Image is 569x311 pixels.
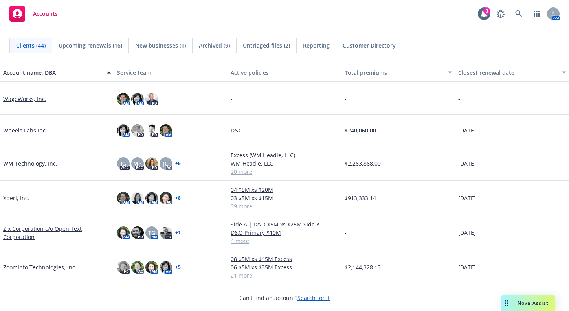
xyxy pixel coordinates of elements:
a: 06 $5M xs $35M Excess [231,263,338,271]
a: 03 $5M xs $15M [231,194,338,202]
a: + 8 [175,196,181,201]
img: photo [145,261,158,274]
a: + 1 [175,230,181,235]
button: Service team [114,63,228,82]
span: JG [121,159,126,167]
span: Upcoming renewals (16) [59,41,122,50]
a: ZoomInfo Technologies, Inc. [3,263,77,271]
span: Can't find an account? [239,294,330,302]
div: Closest renewal date [458,68,557,77]
div: 3 [483,7,490,15]
img: photo [131,192,144,204]
span: $240,060.00 [345,126,376,134]
a: 20 more [231,167,338,176]
img: photo [160,192,172,204]
a: WM Headie, LLC [231,159,338,167]
img: photo [131,124,144,137]
img: photo [117,192,130,204]
span: JC [163,159,168,167]
span: [DATE] [458,263,476,271]
span: - [458,95,460,103]
span: Clients (44) [16,41,46,50]
span: New businesses (1) [135,41,186,50]
a: 4 more [231,237,338,245]
div: Total premiums [345,68,444,77]
a: Excess (WM Headie, LLC) [231,151,338,159]
a: Report a Bug [493,6,508,22]
img: photo [160,261,172,274]
span: MP [133,159,142,167]
span: $2,263,868.00 [345,159,381,167]
span: [DATE] [458,126,476,134]
button: Active policies [228,63,341,82]
a: Switch app [529,6,545,22]
img: photo [145,124,158,137]
span: $2,144,328.13 [345,263,381,271]
img: photo [145,157,158,170]
span: Nova Assist [518,300,549,306]
span: Customer Directory [343,41,396,50]
span: [DATE] [458,159,476,167]
a: Accounts [6,3,61,25]
img: photo [131,93,144,105]
span: [DATE] [458,228,476,237]
a: Wheels Labs Inc [3,126,46,134]
span: Archived (9) [199,41,230,50]
span: Reporting [303,41,330,50]
a: Search for it [297,294,330,302]
a: WageWorks, Inc. [3,95,46,103]
span: Untriaged files (2) [243,41,290,50]
span: $913,333.14 [345,194,376,202]
span: TG [148,228,155,237]
a: 04 $5M xs $20M [231,186,338,194]
img: photo [145,192,158,204]
div: Service team [117,68,225,77]
a: WM Technology, Inc. [3,159,57,167]
img: photo [117,226,130,239]
a: Search [511,6,527,22]
div: Active policies [231,68,338,77]
span: - [345,228,347,237]
div: Account name, DBA [3,68,102,77]
button: Closest renewal date [455,63,569,82]
a: Xperi, Inc. [3,194,29,202]
button: Total premiums [341,63,455,82]
div: Drag to move [501,295,511,311]
span: - [345,95,347,103]
a: D&O Primary $10M [231,228,338,237]
a: 08 $5M xs $45M Excess [231,255,338,263]
a: + 5 [175,265,181,270]
img: photo [117,124,130,137]
img: photo [131,226,144,239]
img: photo [117,93,130,105]
span: [DATE] [458,194,476,202]
img: photo [160,124,172,137]
a: 39 more [231,202,338,210]
a: + 6 [175,161,181,166]
img: photo [145,93,158,105]
a: 21 more [231,271,338,280]
span: Accounts [33,11,58,17]
a: D&O [231,126,338,134]
a: Zix Corporation c/o Open Text Corporation [3,225,111,241]
img: photo [117,261,130,274]
img: photo [131,261,144,274]
img: photo [160,226,172,239]
button: Nova Assist [501,295,555,311]
a: Side A | D&O $5M xs $25M Side A [231,220,338,228]
span: - [231,95,233,103]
